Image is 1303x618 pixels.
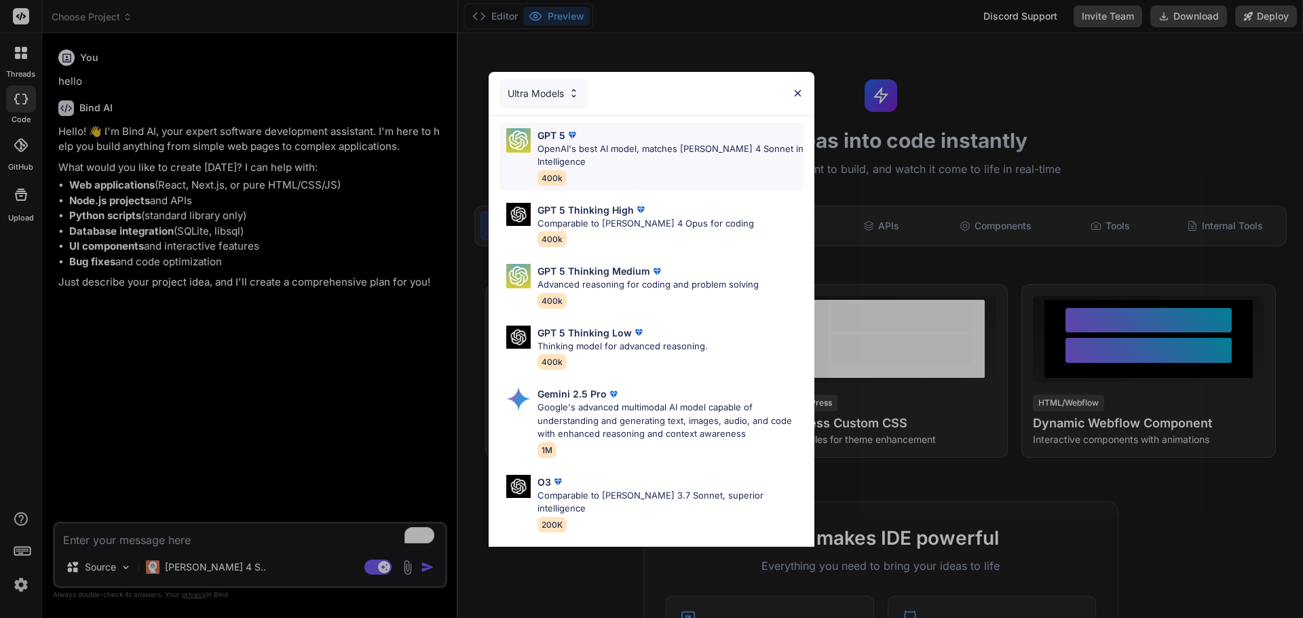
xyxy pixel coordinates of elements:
[537,264,650,278] p: GPT 5 Thinking Medium
[650,265,664,278] img: premium
[506,475,531,499] img: Pick Models
[537,217,754,231] p: Comparable to [PERSON_NAME] 4 Opus for coding
[537,128,565,142] p: GPT 5
[537,401,804,441] p: Google's advanced multimodal AI model capable of understanding and generating text, images, audio...
[792,88,804,99] img: close
[565,128,579,142] img: premium
[537,278,759,292] p: Advanced reasoning for coding and problem solving
[537,442,556,458] span: 1M
[537,170,567,186] span: 400k
[537,142,804,169] p: OpenAI's best AI model, matches [PERSON_NAME] 4 Sonnet in Intelligence
[537,387,607,401] p: Gemini 2.5 Pro
[607,387,620,401] img: premium
[634,203,647,216] img: premium
[537,340,708,353] p: Thinking model for advanced reasoning.
[551,475,565,488] img: premium
[537,203,634,217] p: GPT 5 Thinking High
[537,475,551,489] p: O3
[537,231,567,247] span: 400k
[537,354,567,370] span: 400k
[506,264,531,288] img: Pick Models
[506,128,531,153] img: Pick Models
[499,79,588,109] div: Ultra Models
[537,489,804,516] p: Comparable to [PERSON_NAME] 3.7 Sonnet, superior intelligence
[506,326,531,349] img: Pick Models
[506,387,531,411] img: Pick Models
[537,293,567,309] span: 400k
[537,326,632,340] p: GPT 5 Thinking Low
[537,517,567,533] span: 200K
[568,88,580,99] img: Pick Models
[632,326,645,339] img: premium
[506,203,531,227] img: Pick Models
